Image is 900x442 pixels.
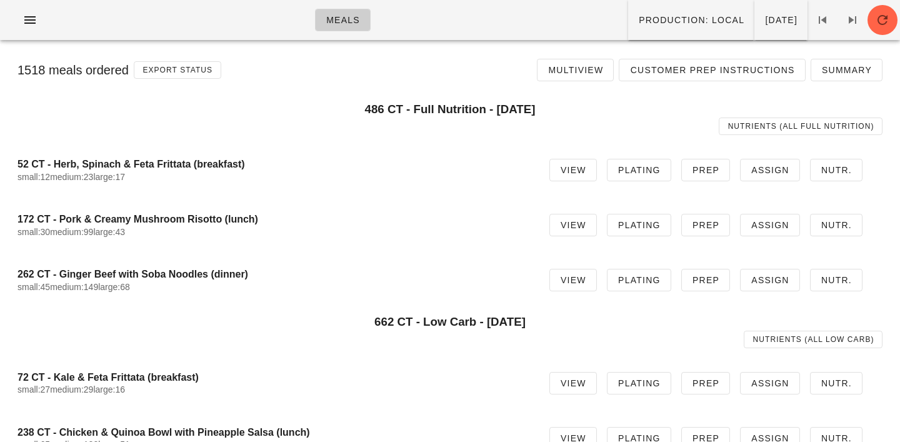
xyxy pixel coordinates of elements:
[692,275,719,285] span: Prep
[810,372,862,394] a: Nutr.
[810,269,862,291] a: Nutr.
[681,214,730,236] a: Prep
[17,227,50,237] span: small:30
[607,214,671,236] a: Plating
[681,372,730,394] a: Prep
[821,65,872,75] span: Summary
[719,118,882,135] a: Nutrients (all Full Nutrition)
[50,172,93,182] span: medium:23
[549,269,597,291] a: View
[98,282,130,292] span: large:68
[638,15,744,25] span: Production: local
[17,315,882,329] h3: 662 CT - Low Carb - [DATE]
[821,165,852,175] span: Nutr.
[617,220,661,230] span: Plating
[619,59,805,81] a: Customer Prep Instructions
[607,269,671,291] a: Plating
[17,213,529,225] h4: 172 CT - Pork & Creamy Mushroom Risotto (lunch)
[17,103,882,116] h3: 486 CT - Full Nutrition - [DATE]
[751,275,789,285] span: Assign
[50,227,93,237] span: medium:99
[617,275,661,285] span: Plating
[50,282,98,292] span: medium:149
[549,372,597,394] a: View
[681,159,730,181] a: Prep
[607,159,671,181] a: Plating
[740,269,800,291] a: Assign
[744,331,882,348] a: Nutrients (all Low Carb)
[50,384,93,394] span: medium:29
[810,214,862,236] a: Nutr.
[811,59,882,81] a: Summary
[607,372,671,394] a: Plating
[93,384,125,394] span: large:16
[617,165,661,175] span: Plating
[692,378,719,388] span: Prep
[142,66,212,74] span: Export Status
[549,214,597,236] a: View
[681,269,730,291] a: Prep
[751,378,789,388] span: Assign
[751,165,789,175] span: Assign
[549,159,597,181] a: View
[740,159,800,181] a: Assign
[821,275,852,285] span: Nutr.
[17,282,50,292] span: small:45
[93,227,125,237] span: large:43
[17,384,50,394] span: small:27
[93,172,125,182] span: large:17
[560,165,586,175] span: View
[560,275,586,285] span: View
[560,378,586,388] span: View
[134,61,221,79] button: Export Status
[326,15,360,25] span: Meals
[17,158,529,170] h4: 52 CT - Herb, Spinach & Feta Frittata (breakfast)
[547,65,603,75] span: Multiview
[727,122,874,131] span: Nutrients (all Full Nutrition)
[17,268,529,280] h4: 262 CT - Ginger Beef with Soba Noodles (dinner)
[821,378,852,388] span: Nutr.
[821,220,852,230] span: Nutr.
[740,372,800,394] a: Assign
[740,214,800,236] a: Assign
[17,426,529,438] h4: 238 CT - Chicken & Quinoa Bowl with Pineapple Salsa (lunch)
[692,220,719,230] span: Prep
[810,159,862,181] a: Nutr.
[617,378,661,388] span: Plating
[17,63,129,77] span: 1518 meals ordered
[17,371,529,383] h4: 72 CT - Kale & Feta Frittata (breakfast)
[692,165,719,175] span: Prep
[764,15,797,25] span: [DATE]
[629,65,794,75] span: Customer Prep Instructions
[560,220,586,230] span: View
[751,220,789,230] span: Assign
[17,172,50,182] span: small:12
[752,335,874,344] span: Nutrients (all Low Carb)
[315,9,371,31] a: Meals
[537,59,614,81] a: Multiview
